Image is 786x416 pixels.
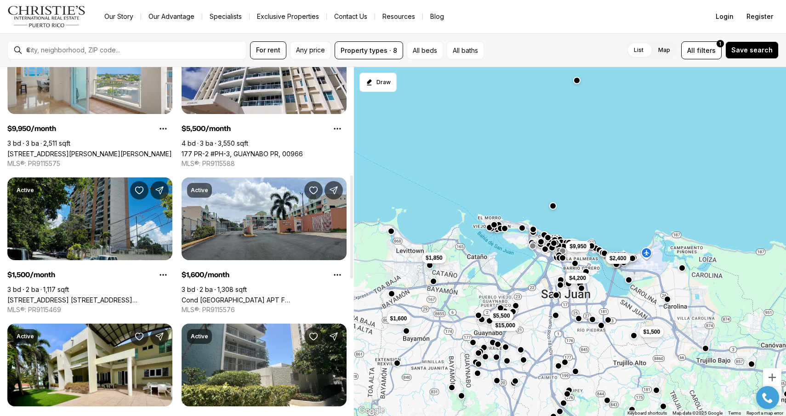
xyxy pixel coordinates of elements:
span: Register [746,13,773,20]
span: $1,850 [426,254,443,262]
button: All baths [447,41,484,59]
span: Map data ©2025 Google [672,410,723,416]
p: Active [191,333,208,340]
button: Property options [328,120,347,138]
button: Start drawing [359,73,397,92]
button: Save search [725,41,779,59]
button: Property options [154,120,172,138]
button: Zoom in [763,368,781,387]
span: Any price [296,46,325,54]
button: Save Property: Cond Victoria Village APT F 202 HATO TEJAS BAYAMON #202 [304,181,323,199]
button: $4,200 [565,273,590,284]
button: Any price [290,41,331,59]
a: Our Story [97,10,141,23]
button: Share Property [325,181,343,199]
button: $9,950 [566,241,590,252]
button: All beds [407,41,443,59]
button: Share Property [150,181,169,199]
a: Terms (opens in new tab) [728,410,741,416]
button: Property options [154,266,172,284]
span: For rent [256,46,280,54]
a: 500 MODESTO ST COND. BELLO HORIZONTE #3-01, SAN JUAN PR, 00924 [7,296,172,304]
button: Save Property: [130,327,148,346]
button: Property options [328,266,347,284]
span: All [687,46,695,55]
a: 20 CARRION COURT #602, SAN JUAN PR, 00911 [7,150,172,158]
button: $2,400 [606,253,630,264]
button: $15,000 [491,320,518,331]
span: $9,950 [570,243,587,250]
button: Contact Us [327,10,375,23]
span: $1,600 [390,315,407,322]
img: logo [7,6,86,28]
button: $1,500 [639,326,664,337]
span: $2,400 [609,255,627,262]
span: $5,500 [493,312,510,319]
a: Specialists [202,10,249,23]
span: $1,500 [643,328,660,336]
button: Property types · 8 [335,41,403,59]
button: $1,600 [386,313,410,324]
button: Save Property: 1397 LUCHETTI #2 [304,327,323,346]
button: Allfilters1 [681,41,722,59]
span: 1 [719,40,721,47]
button: For rent [250,41,286,59]
span: $4,200 [569,274,586,282]
a: Blog [423,10,451,23]
a: 177 PR-2 #PH-3, GUAYNABO PR, 00966 [182,150,303,158]
a: Report a map error [746,410,783,416]
span: filters [697,46,716,55]
button: $1,850 [422,252,446,263]
button: Share Property [325,327,343,346]
button: Share Property [150,327,169,346]
label: Map [651,42,678,58]
span: $15,000 [495,322,515,329]
a: Exclusive Properties [250,10,326,23]
span: Save search [731,46,773,54]
span: Login [716,13,734,20]
p: Active [191,187,208,194]
button: Save Property: 500 MODESTO ST COND. BELLO HORIZONTE #3-01 [130,181,148,199]
button: Login [710,7,739,26]
button: $5,500 [489,310,513,321]
a: Resources [375,10,422,23]
button: Register [741,7,779,26]
label: List [627,42,651,58]
a: Our Advantage [141,10,202,23]
p: Active [17,187,34,194]
a: Cond Victoria Village APT F 202 HATO TEJAS BAYAMON #202, BAYAMON PR, 00959 [182,296,347,304]
p: Active [17,333,34,340]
